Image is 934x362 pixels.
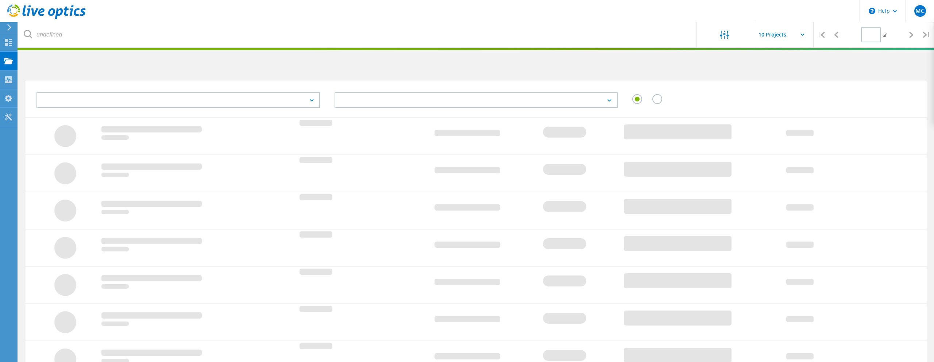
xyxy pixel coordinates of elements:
span: of [883,32,887,38]
a: Live Optics Dashboard [7,15,86,20]
div: | [919,22,934,48]
span: MC [915,8,925,14]
input: undefined [18,22,697,47]
svg: \n [869,8,875,14]
div: | [814,22,829,48]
